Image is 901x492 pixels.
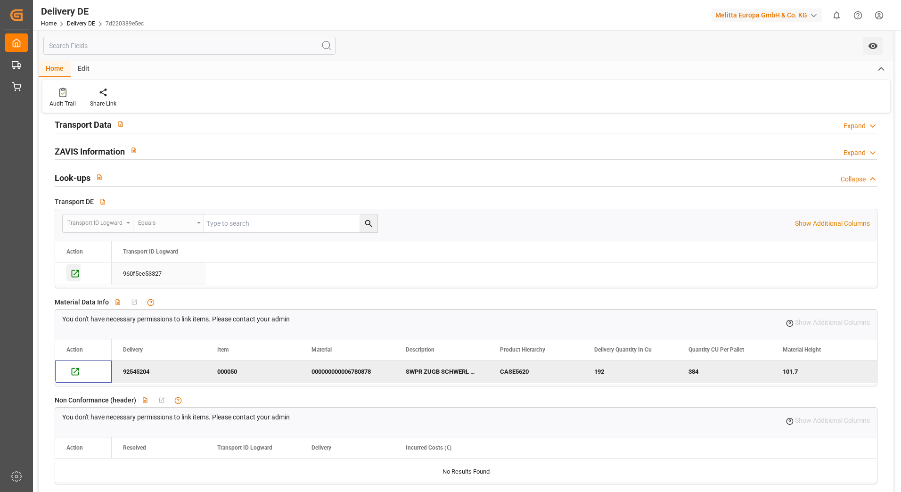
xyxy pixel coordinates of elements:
div: 384 [677,361,771,383]
span: Incurred Costs (€) [406,444,451,451]
p: You don't have necessary permissions to link items. Please contact your admin [62,412,290,422]
span: Item [217,346,229,353]
div: Expand [844,121,866,131]
span: Resolved [123,444,146,451]
span: Non Conformance (header) [55,395,136,405]
div: Action [66,444,83,451]
div: 101.7 [771,361,866,383]
span: Material Height [783,346,821,353]
button: Help Center [847,5,868,26]
button: search button [360,214,377,232]
div: 000000000006780878 [300,361,394,383]
button: View description [90,168,108,186]
div: Equals [138,216,194,227]
span: Delivery [123,346,143,353]
div: Edit [71,61,97,77]
div: Press SPACE to select this row. [55,262,112,285]
button: open menu [863,37,883,55]
div: Share Link [90,99,116,108]
div: Press SPACE to deselect this row. [55,361,112,383]
div: SWPR ZUGB SCHWERL 120L/12B R1 D [394,361,489,383]
input: Search Fields [43,37,336,55]
div: 92545204 [112,361,206,383]
span: Transport DE [55,197,94,207]
h2: Transport Data [55,118,112,131]
div: Audit Trail [49,99,76,108]
span: Delivery [311,444,331,451]
div: Delivery DE [41,4,144,18]
button: View description [125,141,143,159]
div: Melitta Europa GmbH & Co. KG [712,8,822,22]
button: Melitta Europa GmbH & Co. KG [712,6,826,24]
div: Home [39,61,71,77]
button: show 0 new notifications [826,5,847,26]
input: Type to search [204,214,377,232]
span: Transport ID Logward [123,248,178,255]
div: 960f5ee53327 [112,262,206,285]
div: 192 [583,361,677,383]
div: Collapse [841,174,866,184]
h2: Look-ups [55,172,90,184]
span: Product Hierarchy [500,346,545,353]
span: Material [311,346,332,353]
span: Material Data Info [55,297,109,307]
p: Show Additional Columns [795,219,870,229]
div: CASE5620 [489,361,583,383]
p: You don't have necessary permissions to link items. Please contact your admin [62,314,290,324]
a: Delivery DE [67,20,95,27]
span: Quantity CU Per Pallet [688,346,744,353]
div: Expand [844,148,866,158]
h2: ZAVIS Information [55,145,125,158]
div: 000050 [206,361,300,383]
div: Action [66,248,83,255]
div: Action [66,346,83,353]
span: Delivery Quantity In Cu [594,346,652,353]
span: Transport ID Logward [217,444,272,451]
button: open menu [133,214,204,232]
span: Description [406,346,434,353]
button: open menu [63,214,133,232]
div: Transport ID Logward [67,216,123,227]
div: Press SPACE to select this row. [112,262,206,285]
a: Home [41,20,57,27]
